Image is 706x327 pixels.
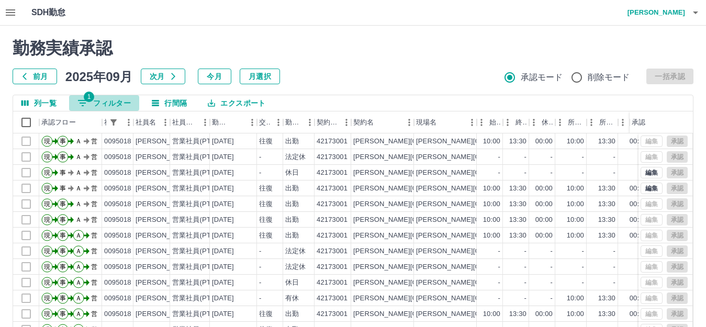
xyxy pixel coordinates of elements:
div: 承認 [630,111,684,133]
div: 00:00 [535,199,553,209]
text: 営 [91,153,97,161]
div: - [524,246,526,256]
button: 列選択 [13,95,65,111]
div: [PERSON_NAME][GEOGRAPHIC_DATA] [353,309,483,319]
div: 0095018 [104,262,131,272]
div: 10:00 [483,137,500,146]
div: 42173001 [317,199,348,209]
div: 13:30 [509,309,526,319]
div: 42173001 [317,215,348,225]
div: [DATE] [212,231,234,241]
div: 承認 [632,111,645,133]
div: [PERSON_NAME][GEOGRAPHIC_DATA]総務事務センター [416,294,600,303]
text: 事 [60,185,66,192]
div: 42173001 [317,152,348,162]
text: 現 [44,153,50,161]
div: 10:00 [483,231,500,241]
div: [DATE] [212,215,234,225]
div: 出勤 [285,231,299,241]
text: 営 [91,279,97,286]
div: 00:00 [630,231,647,241]
text: 営 [91,263,97,270]
div: - [498,152,500,162]
div: 所定開始 [568,111,585,133]
div: 出勤 [285,137,299,146]
div: 社員区分 [170,111,210,133]
div: 00:00 [535,184,553,194]
div: 42173001 [317,262,348,272]
div: [PERSON_NAME][GEOGRAPHIC_DATA] [353,152,483,162]
div: 社員名 [133,111,170,133]
div: 社員番号 [102,111,133,133]
div: - [259,278,261,288]
text: 事 [60,310,66,318]
div: 00:00 [630,137,647,146]
div: - [582,278,584,288]
div: [DATE] [212,168,234,178]
text: 現 [44,310,50,318]
div: [PERSON_NAME][GEOGRAPHIC_DATA] [353,137,483,146]
text: Ａ [75,138,82,145]
h2: 勤務実績承認 [13,38,693,58]
div: - [498,168,500,178]
div: [PERSON_NAME][GEOGRAPHIC_DATA]総務事務センター [416,184,600,194]
span: 削除モード [588,71,630,84]
div: [PERSON_NAME][GEOGRAPHIC_DATA] [353,294,483,303]
text: Ａ [75,295,82,302]
div: 42173001 [317,168,348,178]
div: - [498,246,500,256]
div: - [551,294,553,303]
div: 所定開始 [555,111,587,133]
div: 0095018 [104,152,131,162]
div: [PERSON_NAME][GEOGRAPHIC_DATA]総務事務センター [416,278,600,288]
div: 始業 [477,111,503,133]
div: 0095018 [104,231,131,241]
div: 往復 [259,215,273,225]
text: 営 [91,247,97,255]
div: 休憩 [529,111,555,133]
text: Ａ [75,216,82,223]
div: [PERSON_NAME][GEOGRAPHIC_DATA] [353,246,483,256]
text: 営 [91,169,97,176]
div: 0095018 [104,215,131,225]
div: 0095018 [104,294,131,303]
button: メニュー [244,115,260,130]
div: 00:00 [630,184,647,194]
div: [PERSON_NAME][GEOGRAPHIC_DATA] [353,184,483,194]
div: - [524,294,526,303]
div: 勤務日 [212,111,230,133]
div: - [524,262,526,272]
div: 42173001 [317,246,348,256]
button: 月選択 [240,69,280,84]
div: [PERSON_NAME][GEOGRAPHIC_DATA]総務事務センター [416,168,600,178]
div: 0095018 [104,309,131,319]
div: 承認フロー [41,111,76,133]
text: 営 [91,216,97,223]
div: 社員区分 [172,111,197,133]
div: 0095018 [104,199,131,209]
div: 0095018 [104,246,131,256]
div: 00:00 [535,309,553,319]
text: 現 [44,232,50,239]
div: [PERSON_NAME] [136,152,193,162]
div: 法定休 [285,246,306,256]
div: 13:30 [598,199,615,209]
div: 営業社員(PT契約) [172,199,227,209]
div: 休憩 [542,111,553,133]
div: [PERSON_NAME][GEOGRAPHIC_DATA]総務事務センター [416,137,600,146]
div: 有休 [285,294,299,303]
div: - [582,168,584,178]
div: 営業社員(PT契約) [172,184,227,194]
button: 編集 [641,167,663,178]
h5: 2025年09月 [65,69,132,84]
div: [PERSON_NAME][GEOGRAPHIC_DATA]総務事務センター [416,262,600,272]
text: 事 [60,169,66,176]
div: 所定終業 [587,111,618,133]
div: 承認フロー [39,111,102,133]
div: 始業 [489,111,501,133]
div: 出勤 [285,199,299,209]
div: 休日 [285,278,299,288]
div: - [551,168,553,178]
div: - [259,262,261,272]
text: Ａ [75,153,82,161]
